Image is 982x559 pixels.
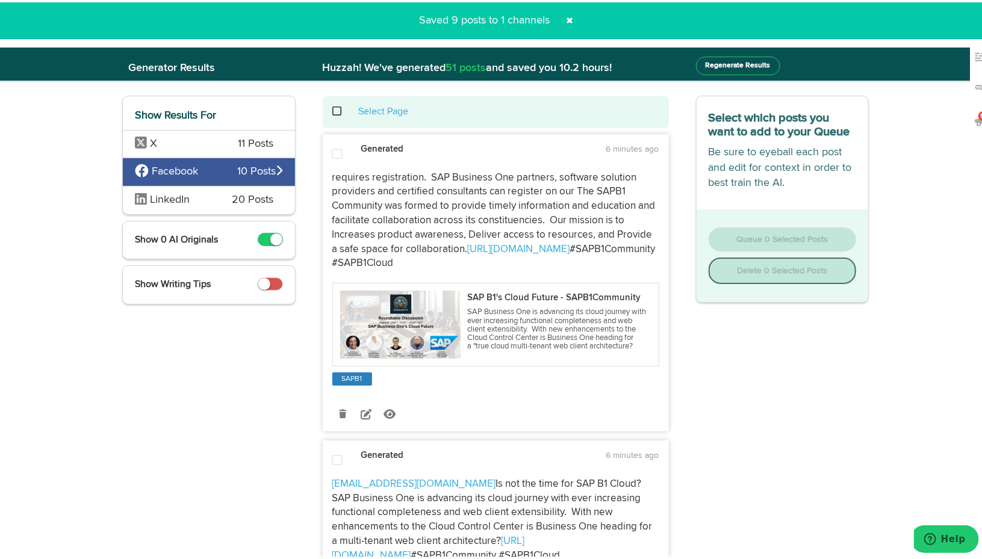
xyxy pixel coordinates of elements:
[914,523,979,553] iframe: Opens a widget where you can find more information
[135,108,216,119] span: Show Results For
[696,54,780,73] button: Regenerate Results
[332,477,496,487] a: [EMAIL_ADDRESS][DOMAIN_NAME]
[468,306,647,348] p: SAP Business One is advancing its cloud journey with ever increasing functional completeness and ...
[709,143,857,189] p: Be sure to eyeball each post and edit for context in order to best train the AI.
[736,233,828,241] span: Queue 0 Selected Posts
[340,288,461,356] img: B1-Community-Cloud-Roundtable-1.jpg
[709,255,857,282] button: Delete 0 Selected Posts
[340,371,365,383] a: SAPB1
[232,190,274,206] span: 20 Posts
[606,143,659,151] time: 6 minutes ago
[150,192,190,203] span: LinkedIn
[135,277,211,287] span: Show Writing Tips
[135,233,218,242] span: Show 0 AI Originals
[412,13,557,23] span: Saved 9 posts to 1 channels
[361,142,403,151] strong: Generated
[314,60,678,72] h2: Huzzah! We've generated and saved you 10.2 hours!
[468,291,647,300] p: SAP B1's Cloud Future - SAPB1Community
[238,162,283,178] span: 10 Posts
[446,60,486,71] span: 51 posts
[150,136,157,147] span: X
[332,534,525,558] a: [URL][DOMAIN_NAME]
[152,164,198,174] span: Facebook
[122,60,296,72] h2: Generator Results
[361,448,403,457] strong: Generated
[468,242,570,252] a: [URL][DOMAIN_NAME]
[709,106,857,137] h3: Select which posts you want to add to your Queue
[359,105,409,114] a: Select Page
[709,225,857,249] button: Queue 0 Selected Posts
[332,168,659,269] p: requires registration. SAP Business One partners, software solution providers and certified consu...
[606,449,659,457] time: 6 minutes ago
[238,134,274,150] span: 11 Posts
